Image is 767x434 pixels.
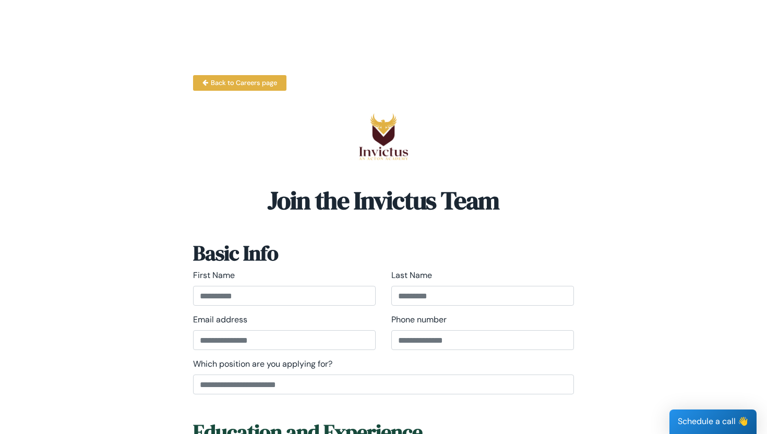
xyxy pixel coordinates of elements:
[193,186,574,216] h2: Join the Invictus Team
[193,358,332,370] label: Which position are you applying for?
[193,270,235,282] label: First Name
[193,314,247,326] label: Email address
[391,270,432,282] label: Last Name
[358,108,408,161] img: logo.png
[193,240,574,266] h3: Basic Info
[391,314,447,326] label: Phone number
[193,75,286,91] a: Back to Careers page
[669,409,757,434] div: Schedule a call 👋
